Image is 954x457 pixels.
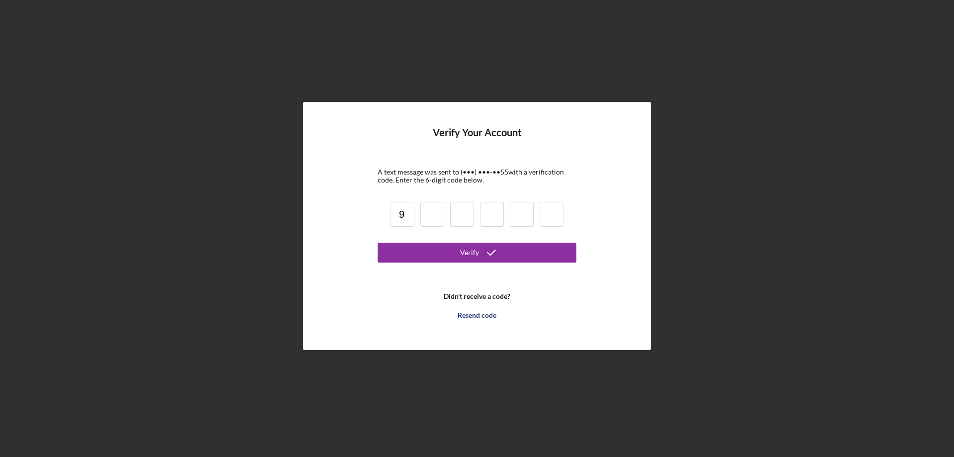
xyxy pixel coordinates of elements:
div: Verify [460,243,479,263]
div: Resend code [458,305,496,325]
div: A text message was sent to (•••) •••-•• 55 with a verification code. Enter the 6-digit code below. [378,168,576,184]
button: Resend code [378,305,576,325]
b: Didn't receive a code? [444,292,510,300]
h4: Verify Your Account [433,127,522,153]
button: Verify [378,243,576,263]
